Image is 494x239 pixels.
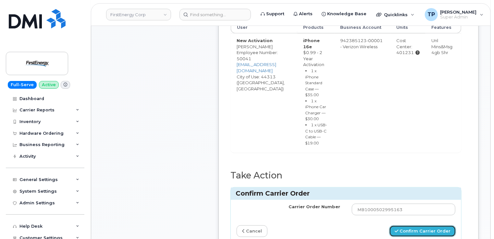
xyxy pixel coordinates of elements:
strong: iPhone 16e [303,38,320,49]
span: Super Admin [440,15,477,20]
a: Support [256,7,289,20]
a: FirstEnergy Corp [106,9,171,20]
h3: Confirm Carrier Order [236,189,456,198]
td: Unl Mins&Msg 4gb Shr [426,33,461,153]
a: [EMAIL_ADDRESS][DOMAIN_NAME] [237,62,276,73]
strong: New Activation [237,38,273,43]
td: 942385123-00001 - Verizon Wireless [335,33,391,153]
span: TP [427,11,435,18]
span: Employee Number: 50041 [237,50,278,61]
span: Alerts [299,11,313,17]
div: Cost Center: 401231 [396,38,420,56]
a: cancel [237,225,267,237]
td: $0.99 - 2 Year Activation [297,33,334,153]
span: Quicklinks [384,12,408,17]
td: [PERSON_NAME] City of Use: 44313 ([GEOGRAPHIC_DATA], [GEOGRAPHIC_DATA]) [231,33,297,153]
div: Quicklinks [372,8,419,21]
button: Confirm Carrier Order [389,225,456,237]
h2: Take Action [230,171,462,180]
small: 1 x USB-C to USB-C Cable — $19.00 [305,122,327,145]
label: Carrier Order Number [289,204,340,210]
input: Find something... [179,9,251,20]
span: Support [266,11,284,17]
small: 1 x iPhone Car Charger — $30.00 [305,98,327,121]
a: Alerts [289,7,317,20]
span: Knowledge Base [327,11,366,17]
small: 1 x iPhone Standard Case — $35.00 [305,68,323,97]
div: Tyler Pollock [420,8,488,21]
a: Knowledge Base [317,7,371,20]
iframe: Messenger Launcher [466,211,489,234]
span: [PERSON_NAME] [440,9,477,15]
